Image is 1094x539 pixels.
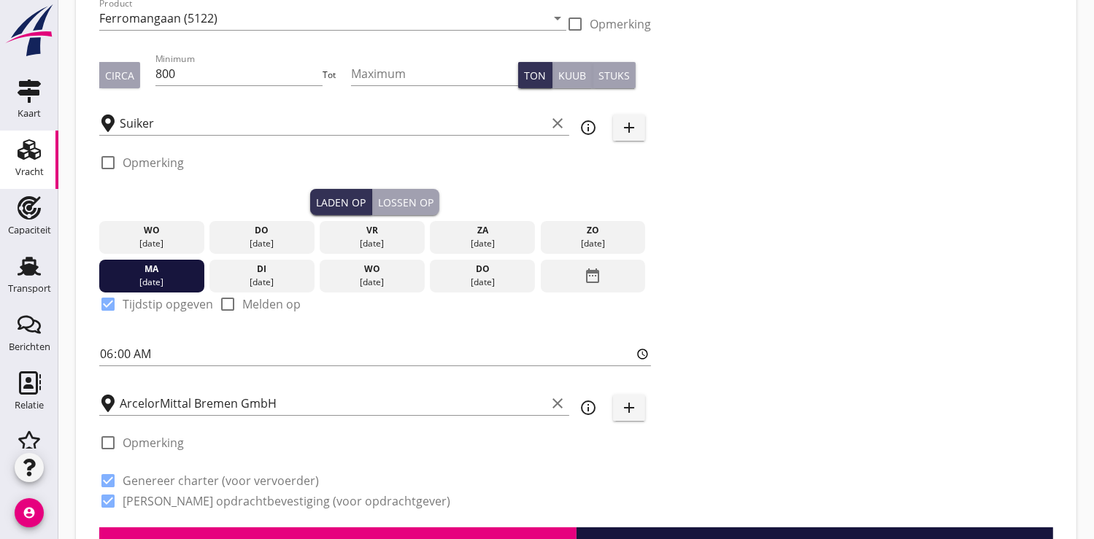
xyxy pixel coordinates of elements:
div: do [213,224,311,237]
button: Ton [518,62,552,88]
div: Vracht [15,167,44,177]
div: [DATE] [103,237,201,250]
div: Stuks [598,68,630,83]
i: arrow_drop_down [549,9,566,27]
div: Laden op [316,195,366,210]
div: ma [103,263,201,276]
input: Laadplaats [120,112,546,135]
button: Kuub [552,62,593,88]
button: Laden op [310,189,372,215]
div: za [434,224,531,237]
div: vr [323,224,421,237]
label: Opmerking [123,155,184,170]
div: [DATE] [103,276,201,289]
img: logo-small.a267ee39.svg [3,4,55,58]
div: Lossen op [378,195,434,210]
div: wo [103,224,201,237]
button: Lossen op [372,189,439,215]
div: Tot [323,69,351,82]
div: Relatie [15,400,44,410]
div: Ton [524,68,546,83]
input: Product [99,7,546,30]
i: info_outline [579,119,597,136]
i: info_outline [579,399,597,416]
div: [DATE] [544,237,642,250]
i: clear [549,395,566,412]
button: Circa [99,62,140,88]
div: Transport [8,284,51,293]
label: Genereer charter (voor vervoerder) [123,473,319,488]
div: [DATE] [323,276,421,289]
div: wo [323,263,421,276]
div: Circa [105,68,134,83]
i: clear [549,115,566,132]
i: add [620,119,638,136]
input: Maximum [351,62,518,85]
input: Losplaats [120,392,546,415]
div: [DATE] [434,237,531,250]
div: zo [544,224,642,237]
div: do [434,263,531,276]
div: [DATE] [213,237,311,250]
div: Capaciteit [8,225,51,235]
label: Opmerking [590,17,651,31]
button: Stuks [593,62,636,88]
div: Kuub [558,68,586,83]
i: account_circle [15,498,44,527]
div: Berichten [9,342,50,352]
label: Melden op [242,297,301,311]
div: di [213,263,311,276]
div: [DATE] [323,237,421,250]
i: date_range [584,263,601,289]
input: Minimum [155,62,323,85]
div: [DATE] [213,276,311,289]
i: add [620,399,638,416]
label: [PERSON_NAME] opdrachtbevestiging (voor opdrachtgever) [123,494,450,508]
label: Opmerking [123,435,184,450]
label: Tijdstip opgeven [123,297,213,311]
div: [DATE] [434,276,531,289]
div: Kaart [18,109,41,118]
